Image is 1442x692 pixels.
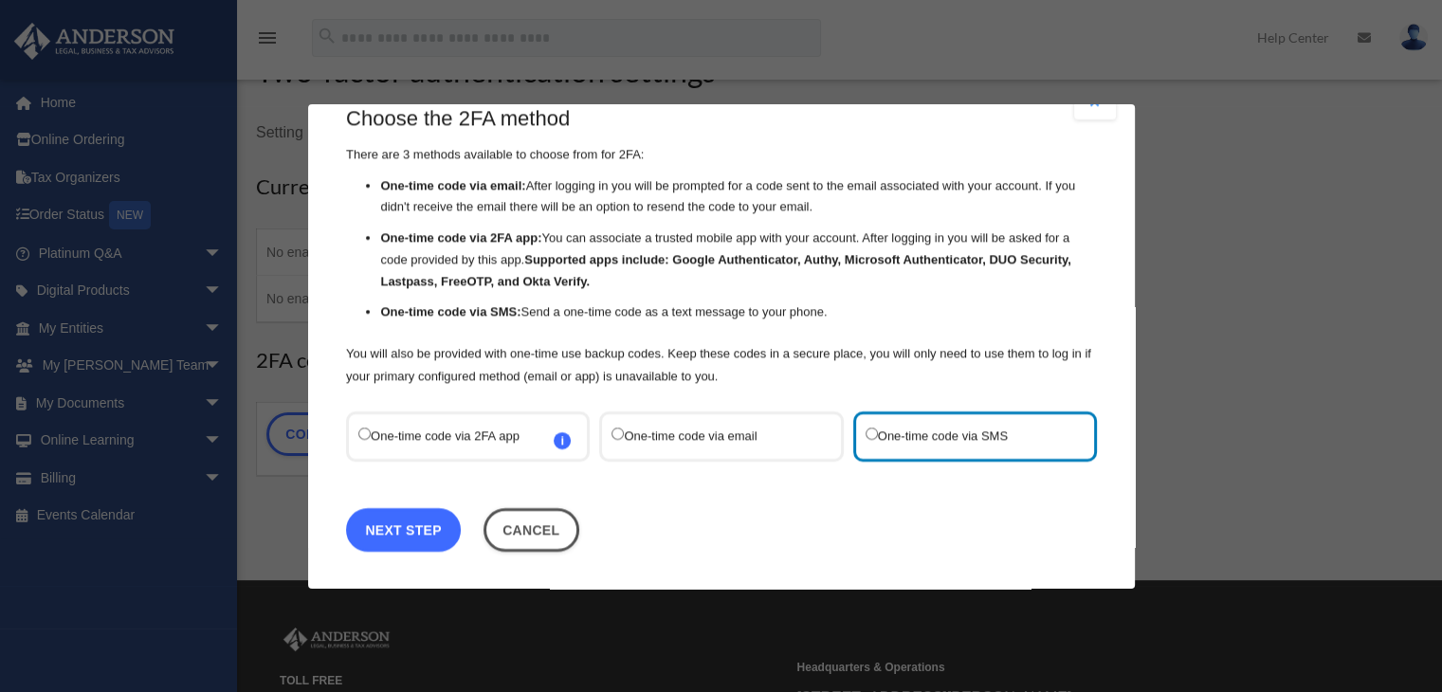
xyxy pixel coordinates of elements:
li: Send a one-time code as a text message to your phone. [380,301,1097,323]
p: You will also be provided with one-time use backup codes. Keep these codes in a secure place, you... [346,341,1097,387]
label: One-time code via SMS [865,423,1065,448]
strong: Supported apps include: Google Authenticator, Authy, Microsoft Authenticator, DUO Security, Lastp... [380,251,1070,287]
a: Next Step [346,507,461,551]
strong: One-time code via SMS: [380,304,520,319]
label: One-time code via 2FA app [358,423,558,448]
strong: One-time code via 2FA app: [380,230,541,245]
div: There are 3 methods available to choose from for 2FA: [346,104,1097,388]
li: You can associate a trusted mobile app with your account. After logging in you will be asked for ... [380,228,1097,292]
button: Close modal [1074,85,1116,119]
input: One-time code via SMS [865,427,877,439]
input: One-time code via email [611,427,624,439]
button: Close this dialog window [483,507,578,551]
label: One-time code via email [611,423,812,448]
span: i [554,431,571,448]
li: After logging in you will be prompted for a code sent to the email associated with your account. ... [380,174,1097,218]
h3: Choose the 2FA method [346,104,1097,134]
strong: One-time code via email: [380,177,525,191]
input: One-time code via 2FA appi [358,427,371,439]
